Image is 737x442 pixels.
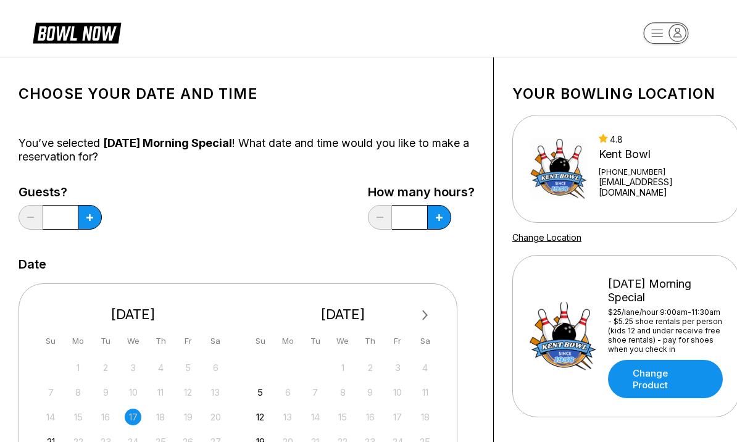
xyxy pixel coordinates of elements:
[103,136,232,149] span: [DATE] Morning Special
[307,409,323,425] div: Not available Tuesday, October 14th, 2025
[368,185,475,199] label: How many hours?
[98,409,114,425] div: Not available Tuesday, September 16th, 2025
[280,333,296,349] div: Mo
[207,409,224,425] div: Not available Saturday, September 20th, 2025
[389,333,406,349] div: Fr
[389,409,406,425] div: Not available Friday, October 17th, 2025
[252,333,269,349] div: Su
[207,384,224,401] div: Not available Saturday, September 13th, 2025
[98,359,114,376] div: Not available Tuesday, September 2nd, 2025
[252,384,269,401] div: Choose Sunday, October 5th, 2025
[599,167,723,177] div: [PHONE_NUMBER]
[98,384,114,401] div: Not available Tuesday, September 9th, 2025
[362,359,378,376] div: Not available Thursday, October 2nd, 2025
[417,333,433,349] div: Sa
[70,384,86,401] div: Not available Monday, September 8th, 2025
[529,302,597,370] img: Sunday Morning Special
[19,257,46,271] label: Date
[252,409,269,425] div: Choose Sunday, October 12th, 2025
[152,384,169,401] div: Not available Thursday, September 11th, 2025
[335,409,351,425] div: Not available Wednesday, October 15th, 2025
[335,333,351,349] div: We
[608,307,723,354] div: $25/lane/hour 9:00am-11:30am - $5.25 shoe rentals per person (kids 12 and under receive free shoe...
[335,359,351,376] div: Not available Wednesday, October 1st, 2025
[529,135,588,203] img: Kent Bowl
[43,384,59,401] div: Not available Sunday, September 7th, 2025
[125,409,141,425] div: Not available Wednesday, September 17th, 2025
[38,306,229,323] div: [DATE]
[125,333,141,349] div: We
[98,333,114,349] div: Tu
[415,306,435,325] button: Next Month
[180,409,196,425] div: Not available Friday, September 19th, 2025
[125,384,141,401] div: Not available Wednesday, September 10th, 2025
[19,136,475,164] div: You’ve selected ! What date and time would you like to make a reservation for?
[362,333,378,349] div: Th
[43,333,59,349] div: Su
[512,232,581,243] a: Change Location
[43,409,59,425] div: Not available Sunday, September 14th, 2025
[417,409,433,425] div: Not available Saturday, October 18th, 2025
[417,384,433,401] div: Not available Saturday, October 11th, 2025
[280,409,296,425] div: Not available Monday, October 13th, 2025
[180,384,196,401] div: Not available Friday, September 12th, 2025
[152,409,169,425] div: Not available Thursday, September 18th, 2025
[599,177,723,198] a: [EMAIL_ADDRESS][DOMAIN_NAME]
[417,359,433,376] div: Not available Saturday, October 4th, 2025
[307,384,323,401] div: Not available Tuesday, October 7th, 2025
[180,333,196,349] div: Fr
[608,277,723,304] div: [DATE] Morning Special
[389,359,406,376] div: Not available Friday, October 3rd, 2025
[152,359,169,376] div: Not available Thursday, September 4th, 2025
[152,333,169,349] div: Th
[307,333,323,349] div: Tu
[70,333,86,349] div: Mo
[389,384,406,401] div: Not available Friday, October 10th, 2025
[19,85,475,102] h1: Choose your Date and time
[207,333,224,349] div: Sa
[70,409,86,425] div: Not available Monday, September 15th, 2025
[70,359,86,376] div: Not available Monday, September 1st, 2025
[19,185,102,199] label: Guests?
[599,134,723,144] div: 4.8
[180,359,196,376] div: Not available Friday, September 5th, 2025
[335,384,351,401] div: Not available Wednesday, October 8th, 2025
[125,359,141,376] div: Not available Wednesday, September 3rd, 2025
[362,409,378,425] div: Not available Thursday, October 16th, 2025
[608,360,723,398] a: Change Product
[207,359,224,376] div: Not available Saturday, September 6th, 2025
[280,384,296,401] div: Not available Monday, October 6th, 2025
[248,306,439,323] div: [DATE]
[362,384,378,401] div: Not available Thursday, October 9th, 2025
[599,148,723,161] div: Kent Bowl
